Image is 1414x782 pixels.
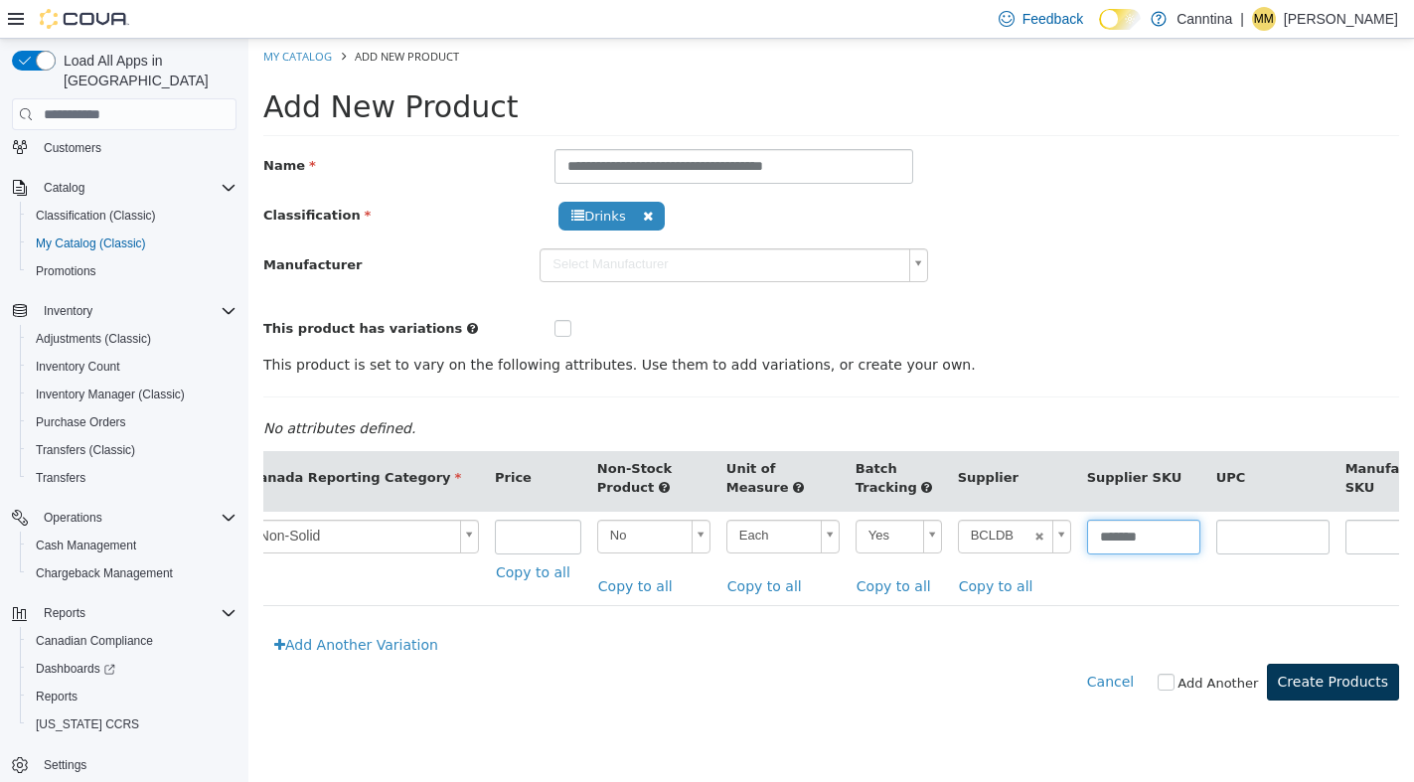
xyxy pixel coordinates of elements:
span: Yes [608,482,667,513]
span: Canadian Compliance [36,633,153,649]
span: No [350,482,435,513]
a: BCLDB [709,481,823,515]
span: [US_STATE] CCRS [36,716,139,732]
a: Transfers (Classic) [28,438,143,462]
span: Canadian Compliance [28,629,236,653]
input: Dark Mode [1099,9,1141,30]
a: Chargeback Management [28,561,181,585]
button: My Catalog (Classic) [20,230,244,257]
span: Cash Management [36,538,136,553]
a: Settings [36,753,94,777]
span: Catalog [44,180,84,196]
a: No [349,481,462,515]
span: Manufacturer SKU [1097,422,1195,457]
span: Inventory Manager (Classic) [28,383,236,406]
span: Catalog [36,176,236,200]
a: Select Manufacturer [291,210,680,243]
span: Transfers (Classic) [28,438,236,462]
span: Load All Apps in [GEOGRAPHIC_DATA] [56,51,236,90]
a: Copy to all [478,530,564,566]
span: Reports [28,685,236,708]
a: Copy to all [246,516,333,552]
button: Classification (Classic) [20,202,244,230]
span: Manufacturer [15,219,113,234]
button: Settings [4,750,244,779]
a: Reports [28,685,85,708]
span: This product has variations [15,282,214,297]
span: Drinks [310,163,416,192]
span: Add New Product [15,51,270,85]
span: MM [1254,7,1274,31]
span: Cash Management [28,534,236,557]
a: Dashboards [20,655,244,683]
span: Washington CCRS [28,712,236,736]
button: Inventory [4,297,244,325]
button: Catalog [4,174,244,202]
p: Canntina [1177,7,1232,31]
a: Promotions [28,259,104,283]
span: Supplier [709,431,770,446]
a: Adjustments (Classic) [28,327,159,351]
a: Customers [36,136,109,160]
button: Reports [20,683,244,710]
p: [PERSON_NAME] [1284,7,1398,31]
span: Name [15,119,68,134]
span: Feedback [1022,9,1083,29]
a: Classification (Classic) [28,204,164,228]
span: Settings [36,752,236,777]
button: Reports [36,601,93,625]
span: Chargeback Management [36,565,173,581]
img: Cova [40,9,129,29]
a: Copy to all [349,530,435,566]
span: Purchase Orders [36,414,126,430]
button: Canadian Compliance [20,627,244,655]
button: Inventory Manager (Classic) [20,381,244,408]
span: Adjustments (Classic) [36,331,151,347]
a: Inventory Count [28,355,128,379]
span: Purchase Orders [28,410,236,434]
a: Copy to all [607,530,694,566]
p: | [1240,7,1244,31]
span: Price [246,431,283,446]
button: Customers [4,133,244,162]
span: My Catalog (Classic) [36,235,146,251]
span: BCLDB [710,482,780,513]
label: Add Another [929,635,1010,655]
span: Transfers [36,470,85,486]
span: Batch Tracking [607,422,669,457]
button: Transfers (Classic) [20,436,244,464]
span: Inventory [36,299,236,323]
span: My Catalog (Classic) [28,232,236,255]
span: Dashboards [36,661,115,677]
span: Operations [44,510,102,526]
a: Dashboards [28,657,123,681]
a: Each [478,481,591,515]
button: Operations [36,506,110,530]
button: Cancel [838,625,896,662]
a: Inventory Manager (Classic) [28,383,193,406]
span: Classification [15,169,122,184]
span: Dashboards [28,657,236,681]
button: Catalog [36,176,92,200]
button: Chargeback Management [20,559,244,587]
a: Yes [607,481,694,515]
a: [US_STATE] CCRS [28,712,147,736]
span: Inventory Manager (Classic) [36,387,185,402]
a: Cash Management [28,534,144,557]
button: Adjustments (Classic) [20,325,244,353]
span: Reports [36,689,78,704]
button: Cash Management [20,532,244,559]
span: Transfers (Classic) [36,442,135,458]
a: My Catalog [15,10,83,25]
span: Unit of Measure [478,422,541,457]
button: Purchase Orders [20,408,244,436]
span: Chargeback Management [28,561,236,585]
button: Reports [4,599,244,627]
button: Transfers [20,464,244,492]
span: Dark Mode [1099,30,1100,31]
span: Settings [44,757,86,773]
button: Create Products [1019,625,1151,662]
span: Customers [44,140,101,156]
a: Purchase Orders [28,410,134,434]
button: Inventory Count [20,353,244,381]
